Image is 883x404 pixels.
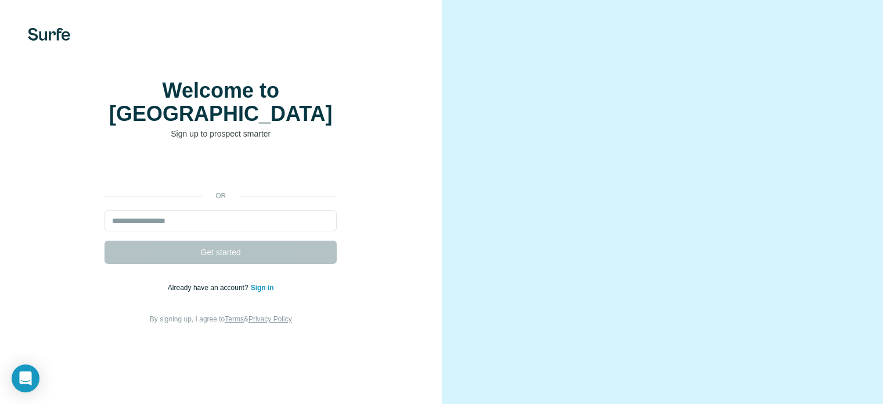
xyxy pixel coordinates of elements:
a: Sign in [251,284,274,292]
a: Terms [225,315,244,323]
span: Already have an account? [168,284,251,292]
p: Sign up to prospect smarter [104,128,337,140]
span: By signing up, I agree to & [150,315,292,323]
h1: Welcome to [GEOGRAPHIC_DATA] [104,79,337,126]
div: Open Intercom Messenger [12,364,39,392]
p: or [202,191,239,201]
a: Privacy Policy [248,315,292,323]
img: Surfe's logo [28,28,70,41]
iframe: Sign in with Google Button [99,157,343,183]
